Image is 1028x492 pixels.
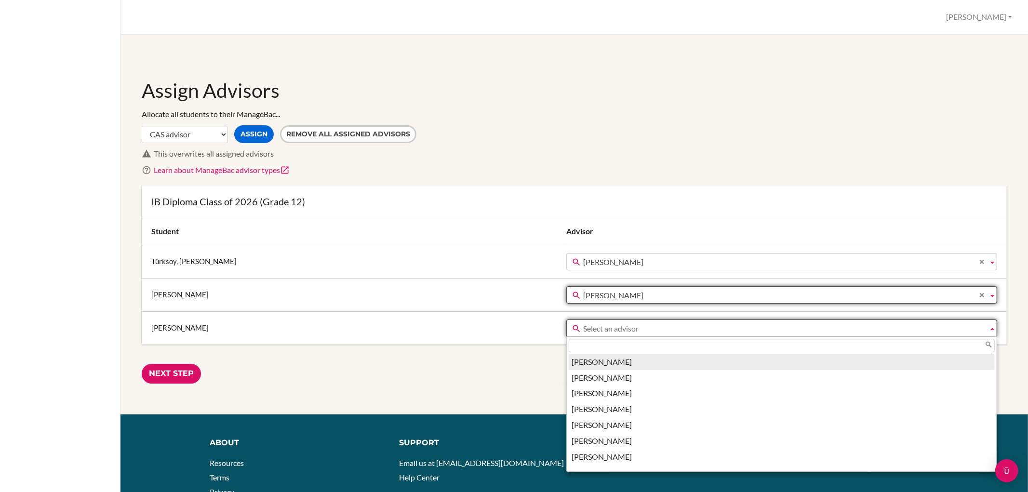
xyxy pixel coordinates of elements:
th: Student [142,218,564,245]
th: Advisor [564,218,1007,245]
button: [PERSON_NAME] [942,8,1016,26]
td: Türksoy, [PERSON_NAME] [142,245,564,278]
li: [PERSON_NAME] [569,433,995,449]
td: [PERSON_NAME] [142,311,564,345]
a: Learn about ManageBac advisor types [154,165,290,174]
a: Resources [210,458,244,467]
td: [PERSON_NAME] [142,278,564,311]
button: Assign [234,125,274,143]
a: Terms [210,473,229,482]
h3: IB Diploma Class of 2026 (Grade 12) [151,195,997,208]
input: Next Step [142,364,201,384]
div: Open Intercom Messenger [995,459,1018,482]
div: About [210,438,385,449]
div: This overwrites all assigned advisors [154,148,1007,160]
a: Help Center [399,473,440,482]
li: [PERSON_NAME] [569,417,995,433]
h1: Assign Advisors [142,77,1007,104]
li: [PERSON_NAME] [569,354,995,370]
li: [PERSON_NAME] [569,386,995,401]
li: [PERSON_NAME] [569,370,995,386]
p: Allocate all students to their ManageBac... [142,109,1007,120]
li: [PERSON_NAME] [569,465,995,481]
li: [PERSON_NAME] [569,449,995,465]
a: Email us at [EMAIL_ADDRESS][DOMAIN_NAME] [399,458,564,467]
div: Support [399,438,565,449]
span: [PERSON_NAME] [583,253,984,271]
span: [PERSON_NAME] [583,287,984,304]
li: [PERSON_NAME] [569,401,995,417]
span: Select an advisor [583,320,984,337]
button: Remove all assigned advisors [280,125,416,143]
